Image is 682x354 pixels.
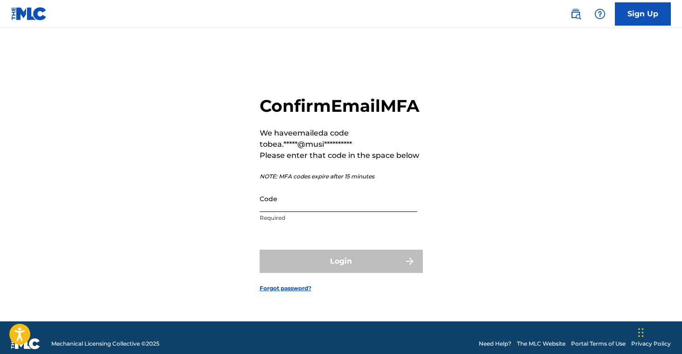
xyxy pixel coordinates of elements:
img: logo [11,338,40,349]
img: search [570,8,581,20]
div: Help [591,5,609,23]
a: The MLC Website [517,340,565,348]
img: MLC Logo [11,7,47,20]
a: Portal Terms of Use [571,340,626,348]
a: Public Search [566,5,585,23]
a: Forgot password? [260,284,311,293]
p: Required [260,214,417,222]
h2: Confirm Email MFA [260,95,423,116]
img: help [594,8,606,20]
a: Privacy Policy [631,340,671,348]
span: Mechanical Licensing Collective © 2025 [51,340,159,348]
a: Need Help? [479,340,511,348]
p: Please enter that code in the space below [260,150,423,161]
a: Sign Up [615,2,671,26]
p: NOTE: MFA codes expire after 15 minutes [260,172,423,181]
iframe: Chat Widget [635,309,682,354]
div: Drag [638,319,644,347]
